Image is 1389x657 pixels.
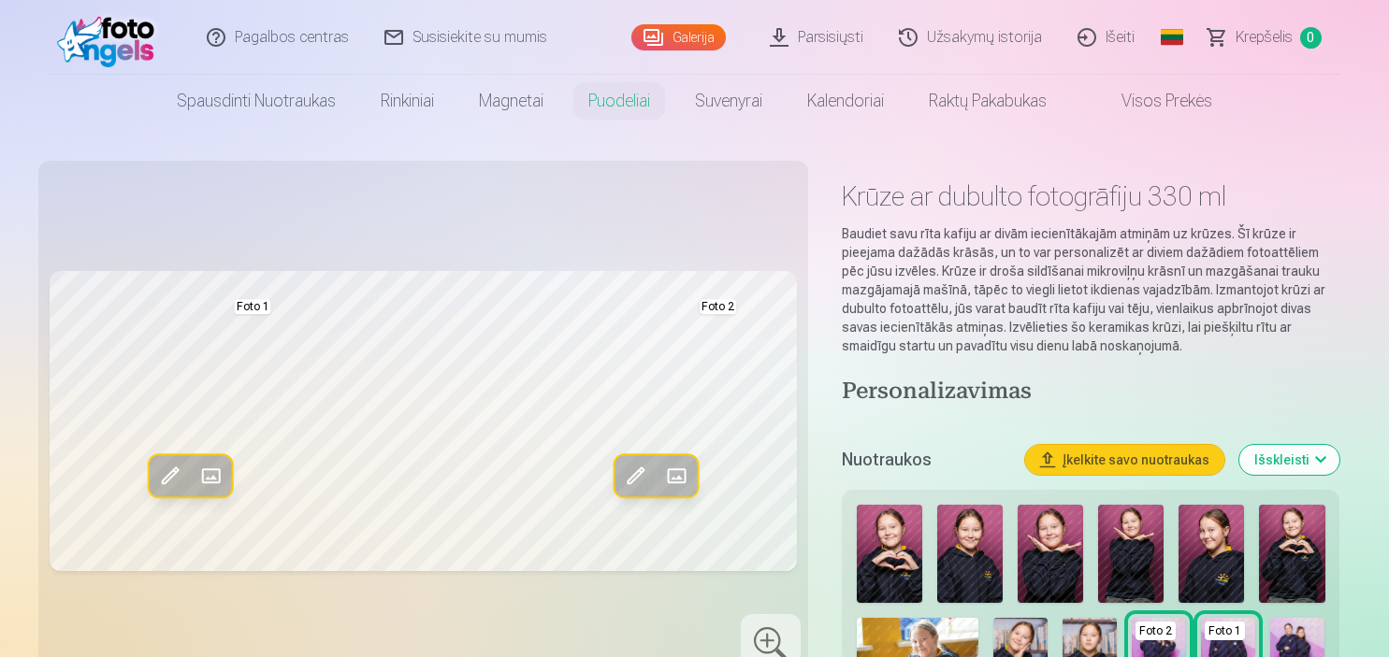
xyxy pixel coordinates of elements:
[154,75,358,127] a: Spausdinti nuotraukas
[842,447,1011,473] h5: Nuotraukos
[1300,27,1322,49] span: 0
[842,378,1340,407] h4: Personalizavimas
[785,75,906,127] a: Kalendoriai
[1236,26,1293,49] span: Krepšelis
[631,24,726,50] a: Galerija
[842,224,1340,355] p: Baudiet savu rīta kafiju ar divām iecienītākajām atmiņām uz krūzes. Šī krūze ir pieejama dažādās ...
[57,7,165,67] img: /fa2
[358,75,456,127] a: Rinkiniai
[566,75,673,127] a: Puodeliai
[1136,621,1176,640] div: Foto 2
[456,75,566,127] a: Magnetai
[1239,445,1339,475] button: Išskleisti
[906,75,1069,127] a: Raktų pakabukas
[1205,621,1245,640] div: Foto 1
[842,179,1340,213] h1: Krūze ar dubulto fotogrāfiju 330 ml
[1025,445,1224,475] button: Įkelkite savo nuotraukas
[1069,75,1235,127] a: Visos prekės
[673,75,785,127] a: Suvenyrai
